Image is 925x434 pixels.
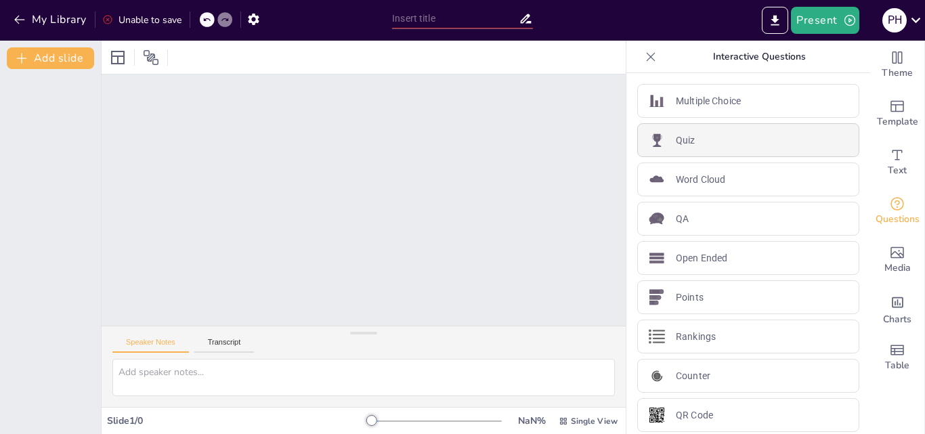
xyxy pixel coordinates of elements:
[762,7,788,34] button: Export to PowerPoint
[883,312,911,327] span: Charts
[649,328,665,345] img: Rankings icon
[649,171,665,188] img: Word Cloud icon
[649,368,665,384] img: Counter icon
[885,358,909,373] span: Table
[888,163,907,178] span: Text
[676,408,713,422] p: QR Code
[882,8,907,32] div: P H
[676,330,716,344] p: Rankings
[676,94,741,108] p: Multiple Choice
[876,212,920,227] span: Questions
[571,416,618,427] span: Single View
[107,414,372,427] div: Slide 1 / 0
[662,41,857,73] p: Interactive Questions
[649,93,665,109] img: Multiple Choice icon
[870,41,924,89] div: Change the overall theme
[791,7,859,34] button: Present
[676,251,727,265] p: Open Ended
[10,9,92,30] button: My Library
[676,212,689,226] p: QA
[515,414,548,427] div: NaN %
[870,187,924,236] div: Get real-time input from your audience
[112,338,189,353] button: Speaker Notes
[882,66,913,81] span: Theme
[870,284,924,333] div: Add charts and graphs
[870,89,924,138] div: Add ready made slides
[877,114,918,129] span: Template
[392,9,519,28] input: Insert title
[143,49,159,66] span: Position
[649,132,665,148] img: Quiz icon
[7,47,94,69] button: Add slide
[649,407,665,423] img: QR Code icon
[107,47,129,68] div: Layout
[870,333,924,382] div: Add a table
[676,290,704,305] p: Points
[676,133,695,148] p: Quiz
[884,261,911,276] span: Media
[194,338,255,353] button: Transcript
[870,138,924,187] div: Add text boxes
[649,250,665,266] img: Open Ended icon
[649,289,665,305] img: Points icon
[676,173,725,187] p: Word Cloud
[882,7,907,34] button: P H
[649,211,665,227] img: QA icon
[870,236,924,284] div: Add images, graphics, shapes or video
[102,14,181,26] div: Unable to save
[676,369,710,383] p: Counter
